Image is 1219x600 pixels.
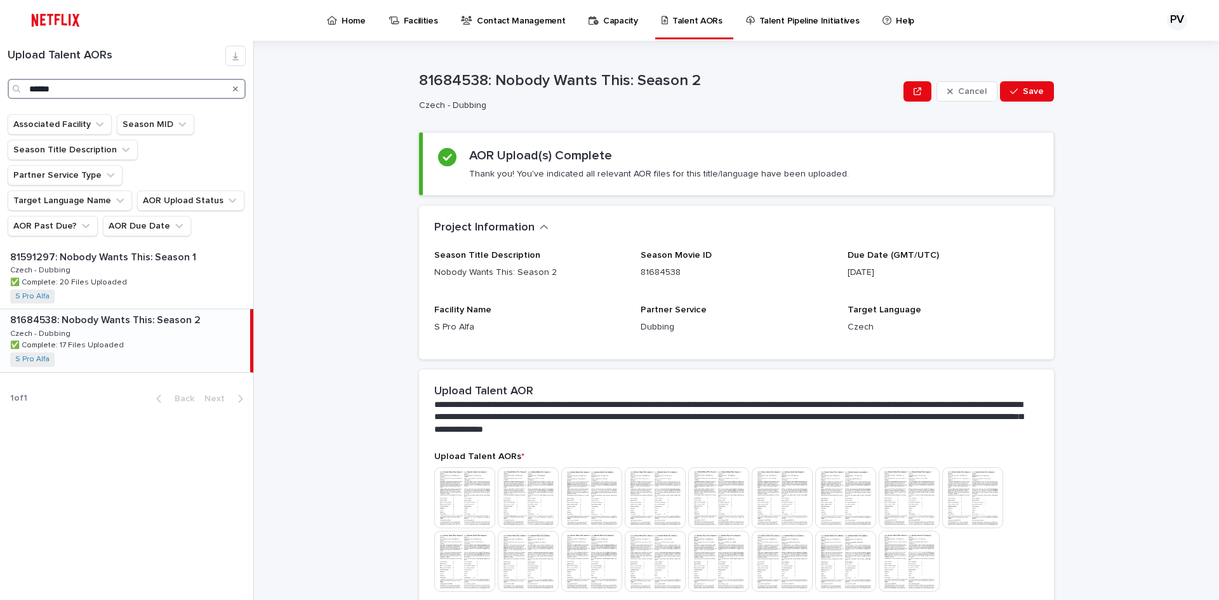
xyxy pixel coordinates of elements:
p: ✅ Complete: 20 Files Uploaded [10,276,130,287]
p: 81684538: Nobody Wants This: Season 2 [10,312,203,326]
button: Cancel [936,81,997,102]
a: S Pro Alfa [15,292,50,301]
p: Czech - Dubbing [419,100,893,111]
button: Project Information [434,221,549,235]
span: Upload Talent AORs [434,452,524,461]
button: Back [146,393,199,404]
h2: Upload Talent AOR [434,385,533,399]
p: Dubbing [641,321,832,334]
span: Facility Name [434,305,491,314]
button: AOR Past Due? [8,216,98,236]
a: S Pro Alfa [15,355,50,364]
input: Search [8,79,246,99]
span: Next [204,394,232,403]
button: Partner Service Type [8,165,123,185]
button: Target Language Name [8,190,132,211]
span: Due Date (GMT/UTC) [848,251,939,260]
img: ifQbXi3ZQGMSEF7WDB7W [25,8,86,33]
span: Target Language [848,305,921,314]
p: Czech - Dubbing [10,327,73,338]
p: Thank you! You've indicated all relevant AOR files for this title/language have been uploaded. [469,168,849,180]
p: Czech - Dubbing [10,263,73,275]
p: Czech [848,321,1039,334]
button: Save [1000,81,1054,102]
h2: AOR Upload(s) Complete [469,148,612,163]
p: [DATE] [848,266,1039,279]
button: Next [199,393,253,404]
p: ✅ Complete: 17 Files Uploaded [10,338,126,350]
div: PV [1167,10,1187,30]
span: Season Movie ID [641,251,712,260]
button: Associated Facility [8,114,112,135]
h1: Upload Talent AORs [8,49,225,63]
span: Cancel [958,87,987,96]
p: 81684538 [641,266,832,279]
span: Back [167,394,194,403]
p: Nobody Wants This: Season 2 [434,266,625,279]
span: Partner Service [641,305,707,314]
button: AOR Upload Status [137,190,244,211]
span: Season Title Description [434,251,540,260]
p: S Pro Alfa [434,321,625,334]
span: Save [1023,87,1044,96]
button: Season Title Description [8,140,138,160]
p: 81591297: Nobody Wants This: Season 1 [10,249,199,263]
button: Season MID [117,114,194,135]
button: AOR Due Date [103,216,191,236]
h2: Project Information [434,221,535,235]
p: 81684538: Nobody Wants This: Season 2 [419,72,898,90]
